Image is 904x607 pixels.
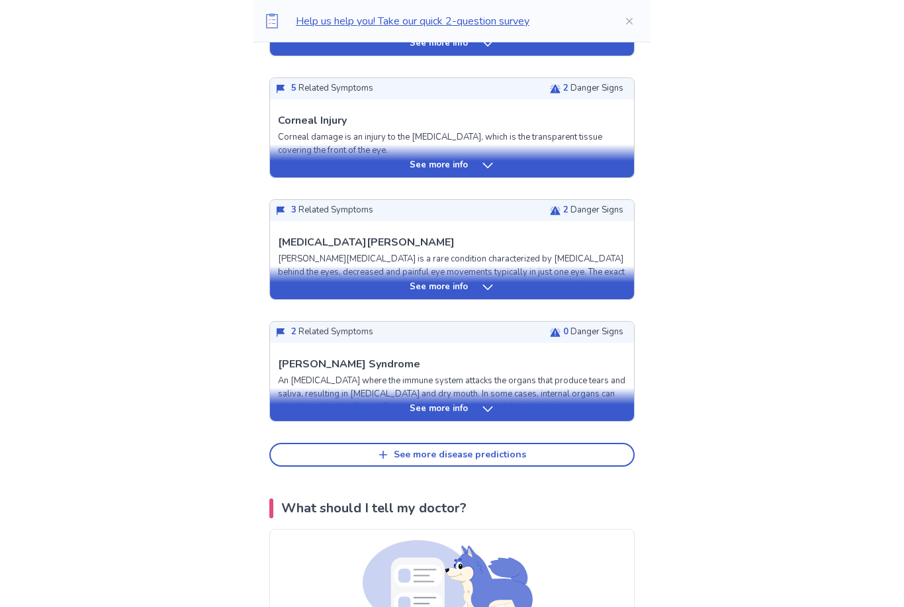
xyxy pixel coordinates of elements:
[563,326,623,339] p: Danger Signs
[278,356,420,372] p: [PERSON_NAME] Syndrome
[278,375,626,414] p: An [MEDICAL_DATA] where the immune system attacks the organs that produce tears and saliva, resul...
[563,82,623,95] p: Danger Signs
[291,326,296,338] span: 2
[394,449,526,461] div: See more disease predictions
[291,82,296,94] span: 5
[291,204,373,217] p: Related Symptoms
[281,498,467,518] p: What should I tell my doctor?
[269,443,635,467] button: See more disease predictions
[563,204,623,217] p: Danger Signs
[278,131,626,157] p: Corneal damage is an injury to the [MEDICAL_DATA], which is the transparent tissue covering the f...
[563,326,568,338] span: 0
[410,159,468,172] p: See more info
[291,326,373,339] p: Related Symptoms
[278,234,455,250] p: [MEDICAL_DATA][PERSON_NAME]
[563,204,568,216] span: 2
[563,82,568,94] span: 2
[410,37,468,50] p: See more info
[410,402,468,416] p: See more info
[278,253,626,292] p: [PERSON_NAME][MEDICAL_DATA] is a rare condition characterized by [MEDICAL_DATA] behind the eyes, ...
[296,13,603,29] p: Help us help you! Take our quick 2-question survey
[278,113,347,128] p: Corneal Injury
[291,82,373,95] p: Related Symptoms
[410,281,468,294] p: See more info
[291,204,296,216] span: 3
